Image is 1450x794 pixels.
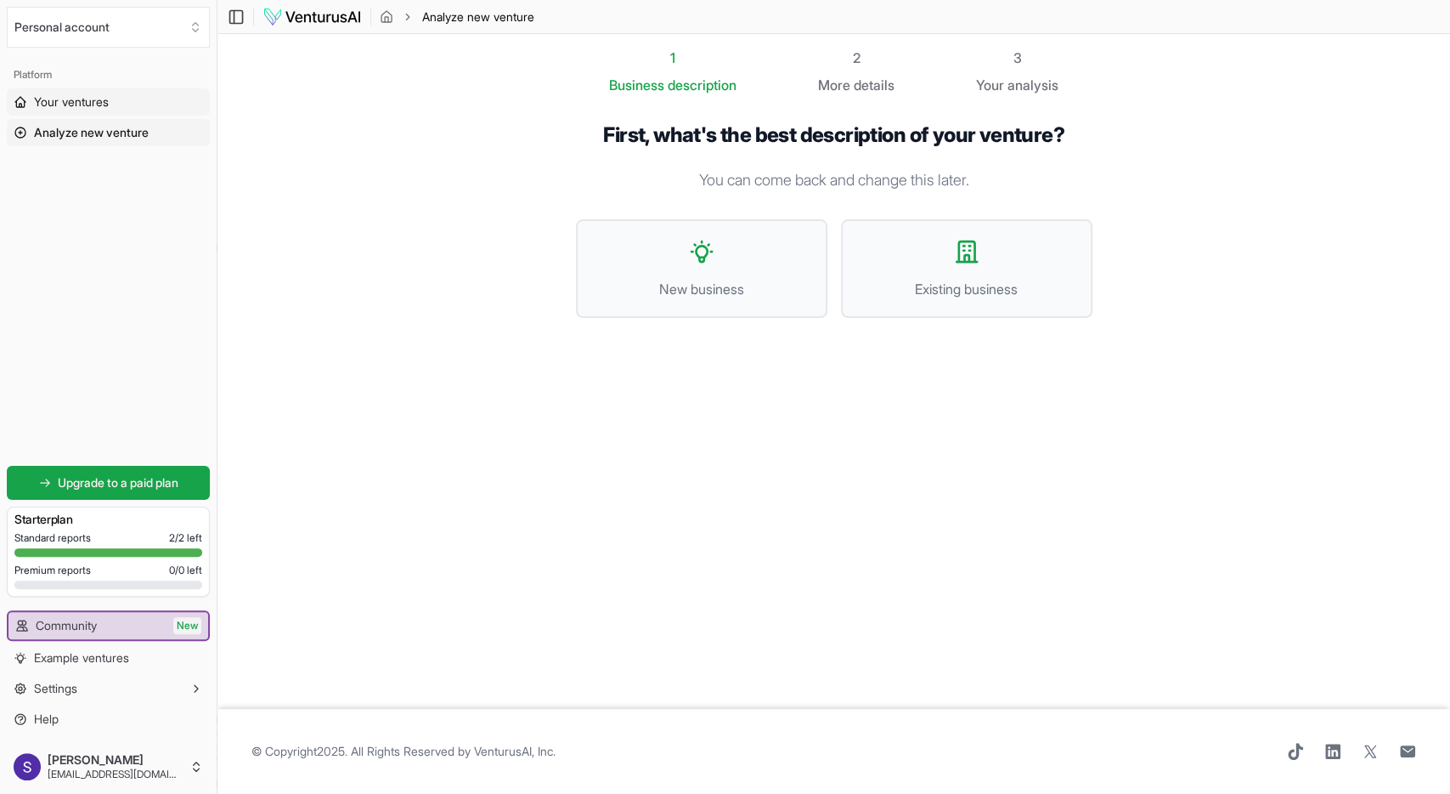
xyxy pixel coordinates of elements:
[36,617,97,634] span: Community
[976,75,1004,95] span: Your
[34,680,77,697] span: Settings
[7,746,210,787] button: [PERSON_NAME][EMAIL_ADDRESS][DOMAIN_NAME]
[34,711,59,728] span: Help
[576,168,1092,192] p: You can come back and change this later.
[14,511,202,528] h3: Starter plan
[818,48,894,68] div: 2
[48,752,183,768] span: [PERSON_NAME]
[841,219,1092,318] button: Existing business
[48,768,183,781] span: [EMAIL_ADDRESS][DOMAIN_NAME]
[860,279,1074,299] span: Existing business
[609,75,664,95] span: Business
[262,7,362,27] img: logo
[818,75,850,95] span: More
[7,706,210,733] a: Help
[668,77,736,94] span: description
[169,531,202,545] span: 2 / 2 left
[7,61,210,88] div: Platform
[854,77,894,94] span: details
[34,649,129,666] span: Example ventures
[14,753,41,780] img: ACg8ocIefbiTq-MOXrHjtsw3rUMoXM2cTaB6Y4wv77H3Dyd_Xt46pg=s96-c
[14,564,91,577] span: Premium reports
[474,744,553,758] a: VenturusAI, Inc
[34,94,109,111] span: Your ventures
[422,9,534,26] span: Analyze new venture
[7,7,210,48] button: Select an organization
[7,466,210,500] a: Upgrade to a paid plan
[34,124,149,141] span: Analyze new venture
[1007,77,1058,94] span: analysis
[251,743,556,760] span: © Copyright 2025 . All Rights Reserved by .
[576,122,1092,148] h1: First, what's the best description of your venture?
[609,48,736,68] div: 1
[7,119,210,146] a: Analyze new venture
[173,617,201,634] span: New
[7,88,210,116] a: Your ventures
[7,644,210,672] a: Example ventures
[8,612,208,639] a: CommunityNew
[595,279,809,299] span: New business
[7,675,210,702] button: Settings
[169,564,202,577] span: 0 / 0 left
[576,219,827,318] button: New business
[380,9,534,26] nav: breadcrumb
[976,48,1058,68] div: 3
[14,531,91,545] span: Standard reports
[58,474,178,491] span: Upgrade to a paid plan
